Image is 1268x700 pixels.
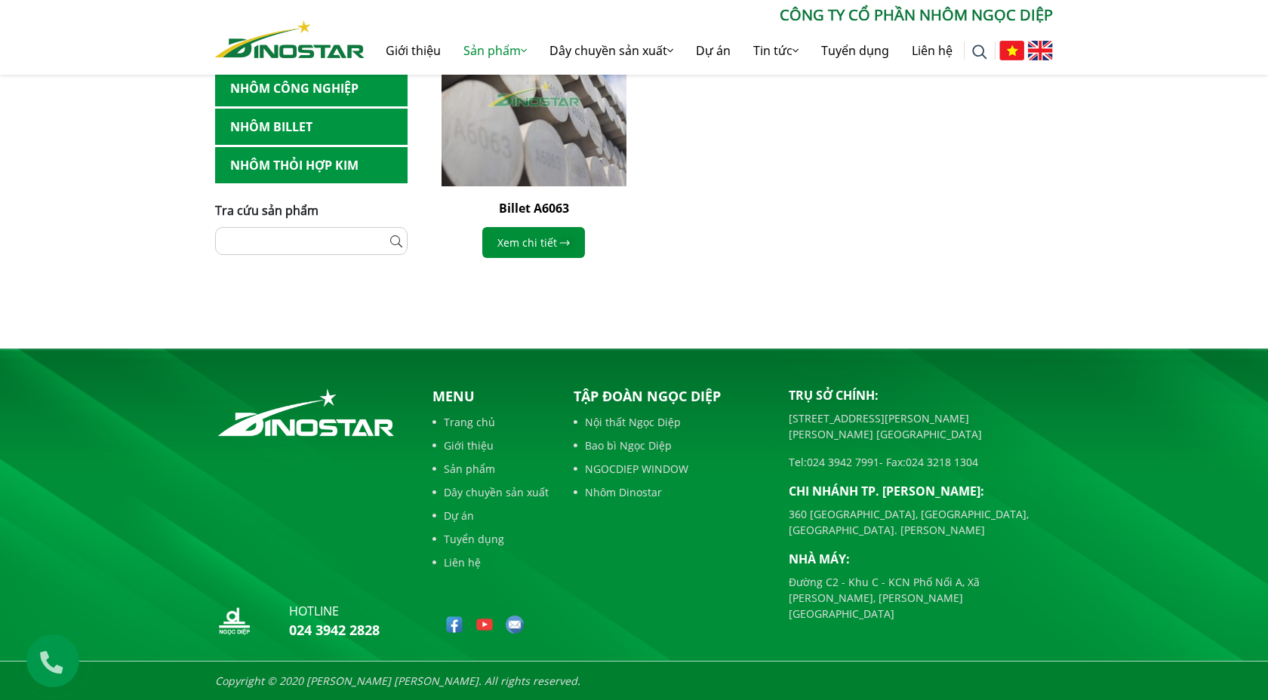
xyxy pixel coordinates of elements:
a: Nhôm Thỏi hợp kim [215,147,408,184]
p: CÔNG TY CỔ PHẦN NHÔM NGỌC DIỆP [365,4,1053,26]
img: logo_footer [215,386,397,439]
a: Tin tức [742,26,810,75]
a: Xem chi tiết [482,227,585,258]
p: Đường C2 - Khu C - KCN Phố Nối A, Xã [PERSON_NAME], [PERSON_NAME][GEOGRAPHIC_DATA] [789,574,1053,622]
p: Nhà máy: [789,550,1053,568]
a: 024 3942 2828 [289,621,380,639]
a: Nhôm Công nghiệp [215,70,408,107]
i: Copyright © 2020 [PERSON_NAME] [PERSON_NAME]. All rights reserved. [215,674,580,688]
a: Dự án [432,508,549,523]
p: 360 [GEOGRAPHIC_DATA], [GEOGRAPHIC_DATA], [GEOGRAPHIC_DATA]. [PERSON_NAME] [789,506,1053,538]
p: [STREET_ADDRESS][PERSON_NAME][PERSON_NAME] [GEOGRAPHIC_DATA] [789,410,1053,442]
a: Trang chủ [432,414,549,430]
a: Tuyển dụng [432,531,549,547]
a: Billet A6063 [499,200,569,216]
a: Giới thiệu [374,26,452,75]
a: Nhôm Billet [215,109,408,146]
a: 024 3218 1304 [906,455,978,469]
p: Tập đoàn Ngọc Diệp [574,386,766,407]
span: Tra cứu sản phẩm [215,202,319,219]
a: Giới thiệu [432,437,549,453]
p: Chi nhánh TP. [PERSON_NAME]: [789,482,1053,500]
a: Dự án [685,26,742,75]
a: Tuyển dụng [810,26,900,75]
img: logo_nd_footer [215,602,253,640]
a: NGOCDIEP WINDOW [574,461,766,477]
a: Liên hệ [900,26,964,75]
img: Billet A6063 [442,2,626,186]
a: Dây chuyền sản xuất [432,484,549,500]
a: Dây chuyền sản xuất [538,26,685,75]
p: hotline [289,602,380,620]
a: Bao bì Ngọc Diệp [574,437,766,453]
p: Trụ sở chính: [789,386,1053,404]
a: Nhôm Dinostar [574,484,766,500]
p: Menu [432,386,549,407]
a: 024 3942 7991 [807,455,879,469]
a: Liên hệ [432,554,549,570]
img: Nhôm Dinostar [215,20,365,58]
a: Sản phẩm [452,26,538,75]
a: Nội thất Ngọc Diệp [574,414,766,430]
p: Tel: - Fax: [789,454,1053,470]
a: Sản phẩm [432,461,549,477]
